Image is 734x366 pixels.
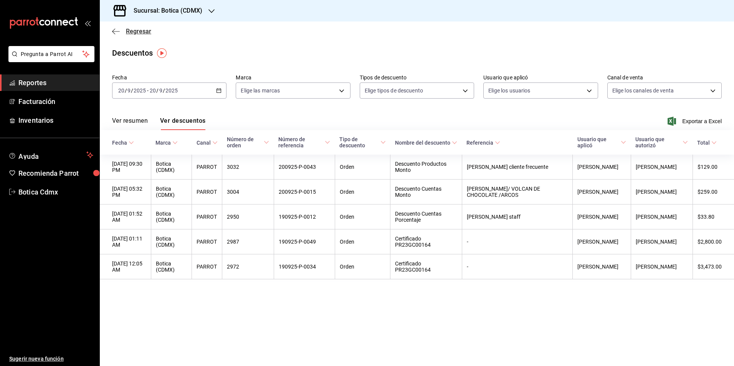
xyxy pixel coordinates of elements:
[573,180,631,204] th: [PERSON_NAME]
[335,180,390,204] th: Orden
[395,140,457,146] span: Nombre del descuento
[18,96,93,107] span: Facturación
[462,254,572,279] th: -
[227,136,269,148] span: Número de orden
[100,254,151,279] th: [DATE] 12:05 AM
[197,140,218,146] span: Canal
[697,140,717,146] span: Total
[21,50,83,58] span: Pregunta a Parrot AI
[236,75,350,80] label: Marca
[222,180,274,204] th: 3004
[669,117,722,126] button: Exportar a Excel
[335,229,390,254] th: Orden
[365,87,423,94] span: Elige tipos de descuento
[133,87,146,94] input: ----
[274,229,335,254] th: 190925-P-0049
[18,168,93,178] span: Recomienda Parrot
[18,150,83,160] span: Ayuda
[131,87,133,94] span: /
[112,28,151,35] button: Regresar
[100,229,151,254] th: [DATE] 01:11 AM
[151,180,192,204] th: Botica (CDMX)
[631,229,693,254] th: [PERSON_NAME]
[112,75,226,80] label: Fecha
[462,155,572,180] th: [PERSON_NAME] cliente frecuente
[274,155,335,180] th: 200925-P-0043
[9,355,93,363] span: Sugerir nueva función
[222,229,274,254] th: 2987
[100,155,151,180] th: [DATE] 09:30 PM
[360,75,474,80] label: Tipos de descuento
[100,180,151,204] th: [DATE] 05:32 PM
[573,204,631,229] th: [PERSON_NAME]
[335,204,390,229] th: Orden
[155,140,178,146] span: Marca
[274,254,335,279] th: 190925-P-0034
[693,204,734,229] th: $33.80
[631,155,693,180] th: [PERSON_NAME]
[390,180,462,204] th: Descuento Cuentas Monto
[466,140,500,146] span: Referencia
[693,155,734,180] th: $129.00
[192,204,222,229] th: PARROT
[149,87,156,94] input: --
[151,204,192,229] th: Botica (CDMX)
[84,20,91,26] button: open_drawer_menu
[635,136,688,148] span: Usuario que autorizó
[112,117,148,130] button: Ver resumen
[147,87,149,94] span: -
[100,204,151,229] th: [DATE] 01:52 AM
[118,87,125,94] input: --
[151,229,192,254] th: Botica (CDMX)
[192,254,222,279] th: PARROT
[631,254,693,279] th: [PERSON_NAME]
[18,115,93,125] span: Inventarios
[462,229,572,254] th: -
[573,229,631,254] th: [PERSON_NAME]
[127,87,131,94] input: --
[163,87,165,94] span: /
[159,87,163,94] input: --
[192,180,222,204] th: PARROT
[631,204,693,229] th: [PERSON_NAME]
[488,87,530,94] span: Elige los usuarios
[165,87,178,94] input: ----
[390,254,462,279] th: Certificado PR23GC00164
[222,254,274,279] th: 2972
[573,155,631,180] th: [PERSON_NAME]
[390,204,462,229] th: Descuento Cuentas Porcentaje
[160,117,205,130] button: Ver descuentos
[151,254,192,279] th: Botica (CDMX)
[339,136,386,148] span: Tipo de descuento
[577,136,627,148] span: Usuario que aplicó
[390,155,462,180] th: Descuento Productos Monto
[127,6,202,15] h3: Sucursal: Botica (CDMX)
[18,77,93,88] span: Reportes
[156,87,159,94] span: /
[462,204,572,229] th: [PERSON_NAME] staff
[241,87,280,94] span: Elige las marcas
[607,75,722,80] label: Canal de venta
[612,87,674,94] span: Elige los canales de venta
[462,180,572,204] th: [PERSON_NAME]/ VOLCAN DE CHOCOLATE /ARCOS
[112,47,153,59] div: Descuentos
[222,204,274,229] th: 2950
[5,56,94,64] a: Pregunta a Parrot AI
[125,87,127,94] span: /
[112,117,205,130] div: navigation tabs
[151,155,192,180] th: Botica (CDMX)
[693,229,734,254] th: $2,800.00
[18,187,93,197] span: Botica Cdmx
[192,155,222,180] th: PARROT
[693,180,734,204] th: $259.00
[483,75,598,80] label: Usuario que aplicó
[8,46,94,62] button: Pregunta a Parrot AI
[390,229,462,254] th: Certificado PR23GC00164
[274,180,335,204] th: 200925-P-0015
[573,254,631,279] th: [PERSON_NAME]
[335,155,390,180] th: Orden
[222,155,274,180] th: 3032
[631,180,693,204] th: [PERSON_NAME]
[693,254,734,279] th: $3,473.00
